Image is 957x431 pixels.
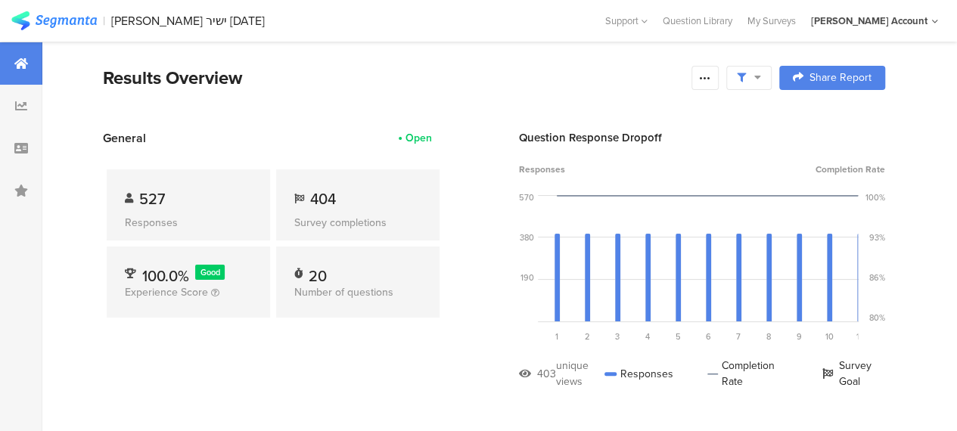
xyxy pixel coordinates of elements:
[706,330,711,343] span: 6
[605,9,648,33] div: Support
[520,231,534,243] div: 380
[142,265,189,287] span: 100.0%
[825,330,834,343] span: 10
[520,271,534,284] div: 190
[655,14,740,28] a: Question Library
[125,284,208,300] span: Experience Score
[11,11,97,30] img: segmanta logo
[736,330,741,343] span: 7
[200,266,220,278] span: Good
[309,265,327,280] div: 20
[869,271,885,284] div: 86%
[869,312,885,324] div: 80%
[111,14,265,28] div: [PERSON_NAME] ישיר [DATE]
[310,188,336,210] span: 404
[809,73,872,83] span: Share Report
[556,358,604,389] div: unique views
[869,231,885,243] div: 93%
[294,284,393,300] span: Number of questions
[103,64,684,91] div: Results Overview
[604,358,673,389] div: Responses
[707,358,788,389] div: Completion Rate
[585,330,590,343] span: 2
[740,14,803,28] a: My Surveys
[537,366,556,382] div: 403
[294,215,421,231] div: Survey completions
[822,358,885,389] div: Survey Goal
[103,12,105,29] div: |
[676,330,681,343] span: 5
[555,330,558,343] span: 1
[519,129,885,146] div: Question Response Dropoff
[797,330,802,343] span: 9
[856,330,862,343] span: 11
[865,191,885,203] div: 100%
[519,191,534,203] div: 570
[519,163,565,176] span: Responses
[139,188,165,210] span: 527
[615,330,620,343] span: 3
[405,130,432,146] div: Open
[103,129,146,147] span: General
[766,330,771,343] span: 8
[125,215,252,231] div: Responses
[811,14,927,28] div: [PERSON_NAME] Account
[816,163,885,176] span: Completion Rate
[645,330,650,343] span: 4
